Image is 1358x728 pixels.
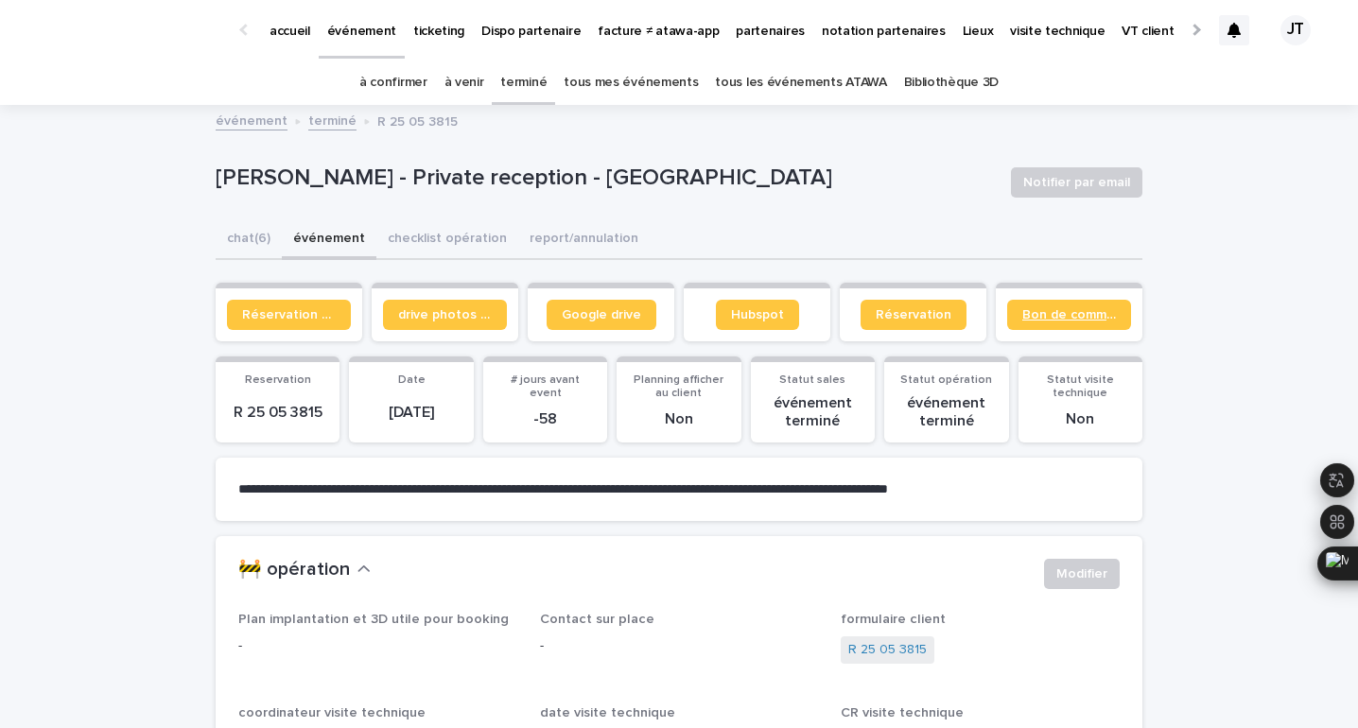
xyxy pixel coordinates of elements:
button: Notifier par email [1011,167,1142,198]
span: Hubspot [731,308,784,321]
span: Statut sales [779,374,845,386]
span: coordinateur visite technique [238,706,426,719]
a: R 25 05 3815 [848,640,927,660]
p: R 25 05 3815 [377,110,458,130]
span: # jours avant event [511,374,580,399]
span: Contact sur place [540,613,654,626]
p: R 25 05 3815 [227,404,328,422]
a: terminé [500,61,547,105]
button: Modifier [1044,559,1120,589]
p: - [540,636,819,656]
span: Bon de commande [1022,308,1116,321]
div: JT [1280,15,1311,45]
span: Date [398,374,426,386]
p: [DATE] [360,404,461,422]
span: Google drive [562,308,641,321]
span: Réservation [876,308,951,321]
h2: 🚧 opération [238,559,350,581]
span: date visite technique [540,706,675,719]
img: Ls34BcGeRexTGTNfXpUC [38,11,221,49]
span: Reservation [245,374,311,386]
span: formulaire client [841,613,946,626]
span: Statut opération [900,374,992,386]
span: Réservation client [242,308,336,321]
a: à confirmer [359,61,427,105]
a: Réservation [861,300,966,330]
a: Bibliothèque 3D [904,61,999,105]
span: CR visite technique [841,706,964,719]
p: Non [1030,410,1131,428]
a: drive photos coordinateur [383,300,507,330]
a: Bon de commande [1007,300,1131,330]
button: chat (6) [216,220,282,260]
button: événement [282,220,376,260]
a: événement [216,109,287,130]
a: à venir [444,61,484,105]
span: Notifier par email [1023,173,1130,192]
p: événement terminé [762,394,863,430]
span: Planning afficher au client [634,374,723,399]
button: report/annulation [518,220,650,260]
button: 🚧 opération [238,559,371,581]
span: Statut visite technique [1047,374,1114,399]
p: [PERSON_NAME] - Private reception - [GEOGRAPHIC_DATA] [216,165,996,192]
span: drive photos coordinateur [398,308,492,321]
span: Plan implantation et 3D utile pour booking [238,613,509,626]
p: - [238,636,517,656]
p: -58 [495,410,596,428]
p: événement terminé [896,394,997,430]
button: checklist opération [376,220,518,260]
span: Modifier [1056,564,1107,583]
a: tous les événements ATAWA [715,61,886,105]
p: Non [628,410,729,428]
a: Réservation client [227,300,351,330]
a: Google drive [547,300,656,330]
a: tous mes événements [564,61,698,105]
a: terminé [308,109,357,130]
a: Hubspot [716,300,799,330]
